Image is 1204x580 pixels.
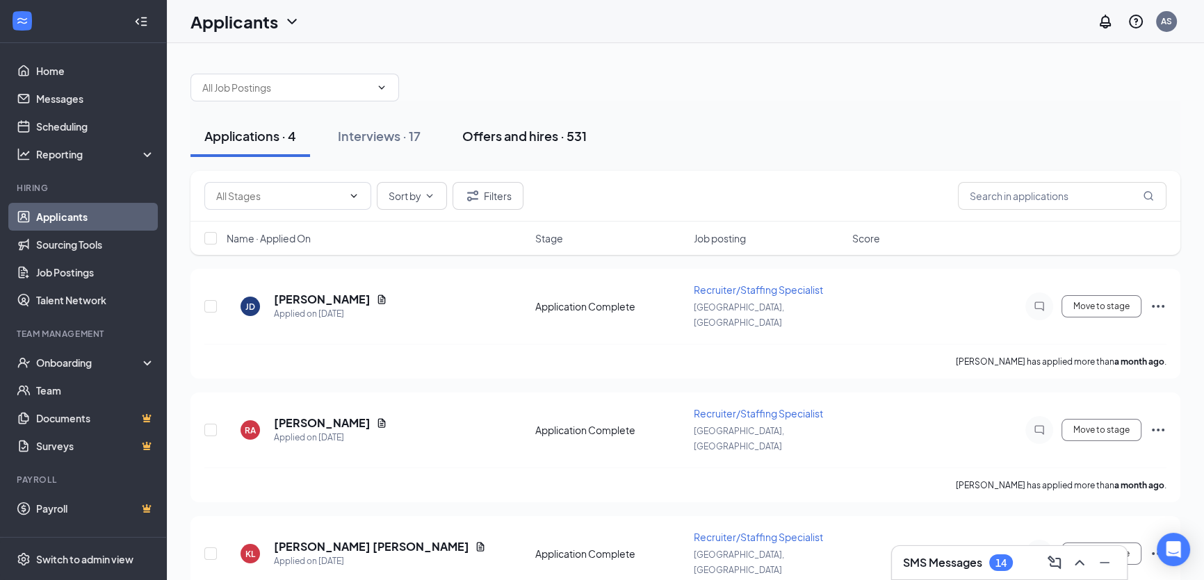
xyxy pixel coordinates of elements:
span: Sort by [389,191,421,201]
h5: [PERSON_NAME] [274,292,371,307]
a: Scheduling [36,113,155,140]
div: 14 [995,557,1007,569]
svg: Minimize [1096,554,1113,571]
p: [PERSON_NAME] has applied more than . [956,479,1166,491]
div: Application Complete [535,423,685,437]
svg: QuestionInfo [1128,13,1144,30]
svg: ChevronUp [1071,554,1088,571]
div: Applied on [DATE] [274,307,387,321]
div: RA [245,424,256,436]
svg: WorkstreamLogo [15,14,29,28]
button: Minimize [1093,552,1116,574]
div: Switch to admin view [36,552,133,566]
svg: Analysis [17,147,31,161]
div: Team Management [17,328,152,340]
svg: Document [376,417,387,429]
svg: UserCheck [17,356,31,370]
input: All Job Postings [202,80,371,95]
a: Messages [36,85,155,113]
h3: SMS Messages [903,555,982,570]
svg: ChevronDown [348,190,359,201]
svg: ChatInactive [1031,301,1048,312]
a: Applicants [36,203,155,231]
svg: ComposeMessage [1046,554,1063,571]
div: Reporting [36,147,156,161]
div: Open Intercom Messenger [1157,533,1190,566]
svg: ChatInactive [1031,424,1048,436]
span: Job posting [694,231,746,245]
span: Stage [535,231,563,245]
h5: [PERSON_NAME] [274,415,371,431]
div: KL [245,548,255,560]
button: ComposeMessage [1043,552,1066,574]
div: Application Complete [535,547,685,561]
a: Home [36,57,155,85]
svg: MagnifyingGlass [1143,190,1154,201]
div: JD [245,301,255,313]
a: SurveysCrown [36,432,155,460]
svg: ChevronDown [284,13,300,30]
div: Applied on [DATE] [274,431,387,445]
a: Sourcing Tools [36,231,155,258]
button: Move to stage [1061,542,1141,565]
span: Score [852,231,880,245]
svg: Document [376,294,387,305]
a: PayrollCrown [36,495,155,522]
a: Team [36,376,155,404]
button: ChevronUp [1068,552,1091,574]
div: AS [1161,15,1172,27]
svg: Collapse [134,15,148,28]
div: Onboarding [36,356,143,370]
a: Talent Network [36,286,155,314]
b: a month ago [1114,356,1164,367]
svg: Notifications [1097,13,1114,30]
span: [GEOGRAPHIC_DATA], [GEOGRAPHIC_DATA] [694,302,784,328]
span: [GEOGRAPHIC_DATA], [GEOGRAPHIC_DATA] [694,549,784,575]
svg: Settings [17,552,31,566]
a: Job Postings [36,258,155,286]
div: Application Complete [535,299,685,313]
svg: Document [475,541,486,552]
a: DocumentsCrown [36,404,155,432]
span: Recruiter/Staffing Specialist [694,283,823,296]
div: Applications · 4 [204,127,296,144]
p: [PERSON_NAME] has applied more than . [956,356,1166,367]
button: Sort byChevronDown [377,182,447,210]
input: All Stages [216,188,343,204]
div: Applied on [DATE] [274,554,486,568]
h1: Applicants [190,10,278,33]
button: Move to stage [1061,295,1141,317]
span: Recruiter/Staffing Specialist [694,531,823,543]
svg: ChevronDown [376,82,387,93]
span: Name · Applied On [227,231,311,245]
span: Recruiter/Staffing Specialist [694,407,823,420]
b: a month ago [1114,480,1164,490]
span: [GEOGRAPHIC_DATA], [GEOGRAPHIC_DATA] [694,426,784,451]
button: Filter Filters [453,182,523,210]
div: Offers and hires · 531 [462,127,587,144]
svg: Filter [464,188,481,204]
svg: Ellipses [1150,545,1166,562]
h5: [PERSON_NAME] [PERSON_NAME] [274,539,469,554]
div: Hiring [17,182,152,194]
svg: ChevronDown [424,190,435,201]
input: Search in applications [958,182,1166,210]
svg: Ellipses [1150,422,1166,438]
button: Move to stage [1061,419,1141,441]
div: Interviews · 17 [338,127,421,144]
div: Payroll [17,474,152,486]
svg: Ellipses [1150,298,1166,315]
